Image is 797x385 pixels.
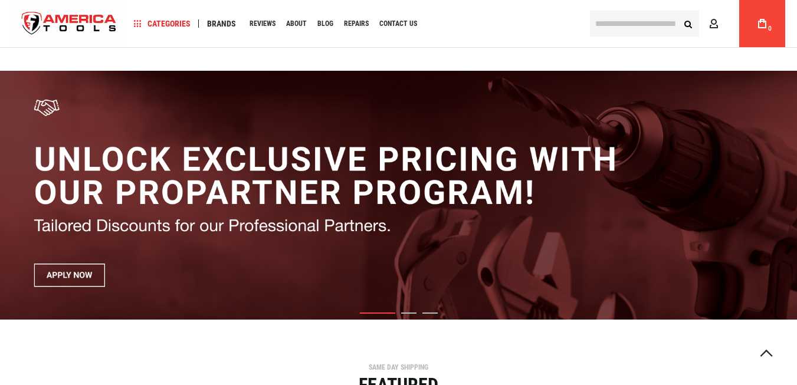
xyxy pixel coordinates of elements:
img: America Tools [12,2,126,46]
span: Brands [207,19,236,28]
a: Categories [129,16,196,32]
a: Brands [202,16,241,32]
a: Contact Us [374,16,422,32]
span: Reviews [250,20,275,27]
span: Categories [134,19,191,28]
span: Repairs [344,20,369,27]
a: store logo [12,2,126,46]
button: Search [677,12,699,35]
a: Reviews [244,16,281,32]
span: Contact Us [379,20,417,27]
a: Repairs [339,16,374,32]
a: About [281,16,312,32]
span: About [286,20,307,27]
span: Blog [317,20,333,27]
span: 0 [768,25,772,32]
div: SAME DAY SHIPPING [9,364,788,371]
a: Blog [312,16,339,32]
